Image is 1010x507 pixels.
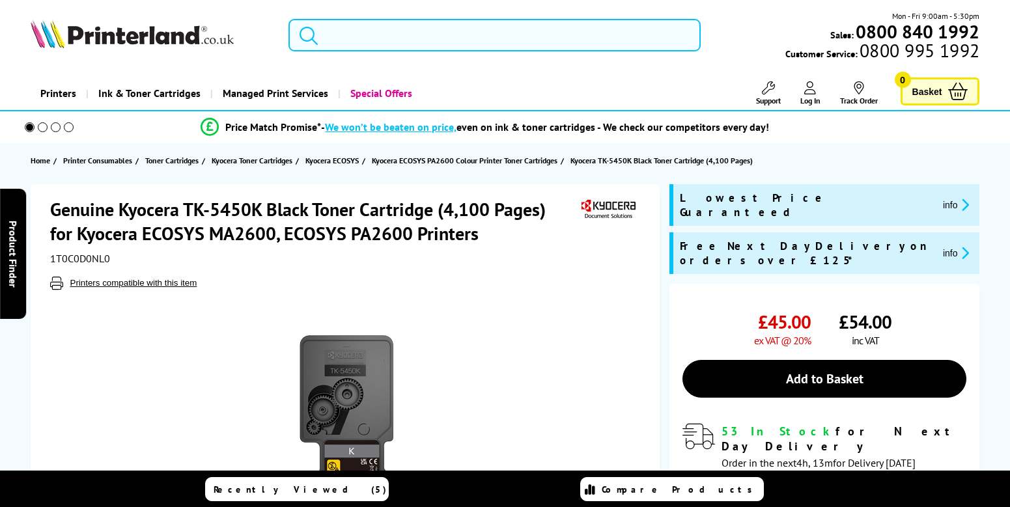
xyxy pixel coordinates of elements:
[66,277,201,288] button: Printers compatible with this item
[321,120,769,133] div: - even on ink & toner cartridges - We check our competitors every day!
[722,424,835,439] span: 53 In Stock
[212,154,292,167] span: Kyocera Toner Cartridges
[800,81,821,105] a: Log In
[840,81,878,105] a: Track Order
[31,20,273,51] a: Printerland Logo
[754,334,811,347] span: ex VAT @ 20%
[31,20,234,48] img: Printerland Logo
[939,245,974,260] button: promo-description
[580,477,764,501] a: Compare Products
[338,77,422,110] a: Special Offers
[145,154,202,167] a: Toner Cartridges
[63,154,135,167] a: Printer Consumables
[892,10,979,22] span: Mon - Fri 9:00am - 5:30pm
[901,77,980,105] a: Basket 0
[854,25,979,38] a: 0800 840 1992
[31,154,50,167] span: Home
[372,154,557,167] span: Kyocera ECOSYS PA2600 Colour Printer Toner Cartridges
[758,310,811,334] span: £45.00
[205,477,389,501] a: Recently Viewed (5)
[50,197,579,245] h1: Genuine Kyocera TK-5450K Black Toner Cartridge (4,100 Pages) for Kyocera ECOSYS MA2600, ECOSYS PA...
[372,154,561,167] a: Kyocera ECOSYS PA2600 Colour Printer Toner Cartridges
[305,154,359,167] span: Kyocera ECOSYS
[682,424,966,484] div: modal_delivery
[800,96,821,105] span: Log In
[722,456,916,484] span: Order in the next for Delivery [DATE] 12 August!
[31,154,53,167] a: Home
[830,29,854,41] span: Sales:
[839,310,891,334] span: £54.00
[50,252,110,265] span: 1T0C0D0NL0
[212,154,296,167] a: Kyocera Toner Cartridges
[856,20,979,44] b: 0800 840 1992
[214,484,387,495] span: Recently Viewed (5)
[578,197,638,221] img: Kyocera
[895,72,911,88] span: 0
[305,154,362,167] a: Kyocera ECOSYS
[7,116,964,139] li: modal_Promise
[682,360,966,398] a: Add to Basket
[858,44,979,57] span: 0800 995 1992
[225,120,321,133] span: Price Match Promise*
[210,77,338,110] a: Managed Print Services
[939,197,974,212] button: promo-description
[785,44,979,60] span: Customer Service:
[852,334,879,347] span: inc VAT
[325,120,456,133] span: We won’t be beaten on price,
[756,81,781,105] a: Support
[145,154,199,167] span: Toner Cartridges
[86,77,210,110] a: Ink & Toner Cartridges
[680,239,933,267] span: Free Next Day Delivery on orders over £125*
[63,154,132,167] span: Printer Consumables
[796,456,833,469] span: 4h, 13m
[912,83,942,100] span: Basket
[602,484,759,495] span: Compare Products
[722,424,966,454] div: for Next Day Delivery
[31,77,86,110] a: Printers
[733,469,741,480] sup: th
[7,220,20,287] span: Product Finder
[680,191,933,219] span: Lowest Price Guaranteed
[570,156,753,165] span: Kyocera TK-5450K Black Toner Cartridge (4,100 Pages)
[98,77,201,110] span: Ink & Toner Cartridges
[756,96,781,105] span: Support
